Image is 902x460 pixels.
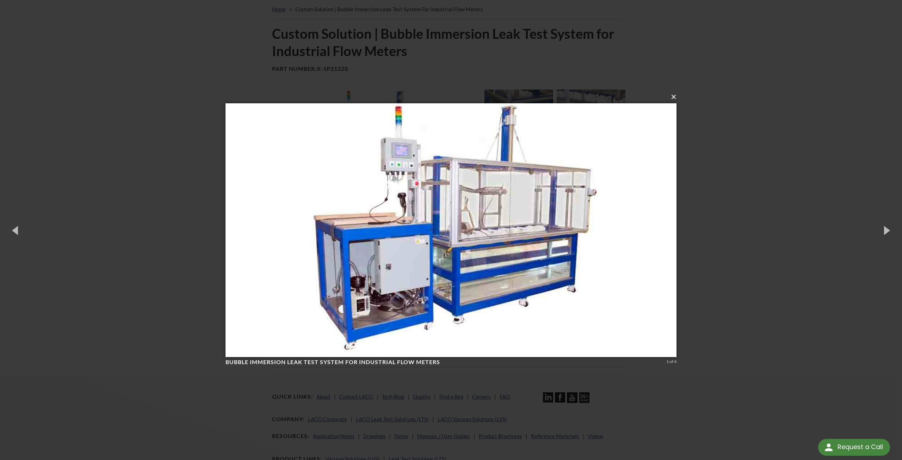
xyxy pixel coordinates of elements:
[225,358,664,366] h4: Bubble immersion leak test system for industrial flow meters
[666,358,676,365] div: 1 of 4
[838,439,883,455] div: Request a Call
[228,89,679,105] button: ×
[870,211,902,250] button: Next (Right arrow key)
[823,442,834,453] img: round button
[225,89,676,371] img: Bubble immersion leak test system for industrial flow meters
[818,439,890,456] div: Request a Call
